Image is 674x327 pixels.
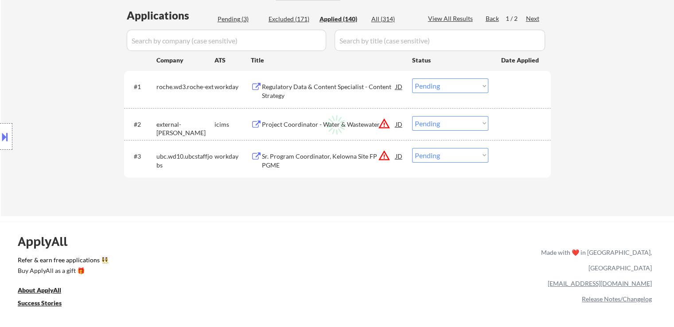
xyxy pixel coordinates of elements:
a: Success Stories [18,299,74,310]
a: [EMAIL_ADDRESS][DOMAIN_NAME] [548,280,652,287]
div: roche.wd3.roche-ext [156,82,214,91]
div: external-[PERSON_NAME] [156,120,214,137]
div: Pending (3) [218,15,262,23]
input: Search by company (case sensitive) [127,30,326,51]
div: Excluded (171) [269,15,313,23]
div: JD [395,148,404,164]
div: Company [156,56,214,65]
div: Applications [127,10,214,21]
a: Buy ApplyAll as a gift 🎁 [18,266,106,277]
div: Status [412,52,488,68]
div: workday [214,152,251,161]
div: Project Coordinator - Water & Wastewater [262,120,396,129]
div: Applied (140) [319,15,364,23]
a: About ApplyAll [18,286,74,297]
input: Search by title (case sensitive) [335,30,545,51]
button: warning_amber [378,117,390,130]
div: Date Applied [501,56,540,65]
div: ubc.wd10.ubcstaffjobs [156,152,214,169]
u: Success Stories [18,299,62,307]
div: All (314) [371,15,416,23]
div: Buy ApplyAll as a gift 🎁 [18,268,106,274]
button: warning_amber [378,149,390,162]
div: View All Results [428,14,475,23]
div: Title [251,56,404,65]
a: Refer & earn free applications 👯‍♀️ [18,257,356,266]
div: Made with ❤️ in [GEOGRAPHIC_DATA], [GEOGRAPHIC_DATA] [538,245,652,276]
a: Release Notes/Changelog [582,295,652,303]
div: Regulatory Data & Content Specialist - Content Strategy [262,82,396,100]
div: ApplyAll [18,234,78,249]
div: workday [214,82,251,91]
u: About ApplyAll [18,286,61,294]
div: 1 / 2 [506,14,526,23]
div: JD [395,116,404,132]
div: Next [526,14,540,23]
div: Back [486,14,500,23]
div: icims [214,120,251,129]
div: ATS [214,56,251,65]
div: JD [395,78,404,94]
div: Sr. Program Coordinator, Kelowna Site FP PGME [262,152,396,169]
